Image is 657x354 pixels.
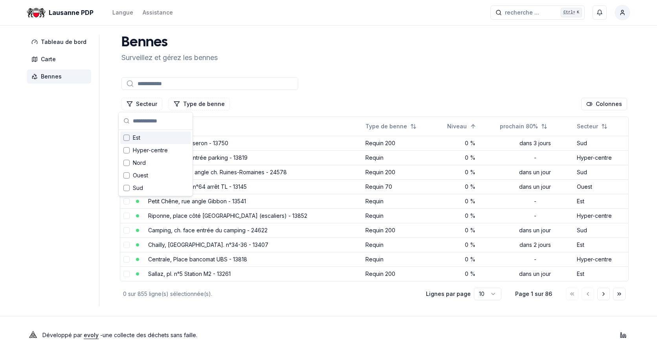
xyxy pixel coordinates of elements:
[574,252,628,266] td: Hyper-centre
[447,255,494,263] div: 0 %
[121,98,162,110] button: Filtrer les lignes
[500,197,571,205] div: -
[574,194,628,208] td: Est
[447,139,494,147] div: 0 %
[495,120,552,133] button: Not sorted. Click to sort ascending.
[27,3,46,22] img: Lausanne PDP Logo
[500,255,571,263] div: -
[447,241,494,249] div: 0 %
[148,256,247,263] a: Centrale, Place bancomat UBS - 13818
[148,270,231,277] a: Sallaz, pl. n°5 Station M2 - 13261
[490,5,585,20] button: recherche ...Ctrl+K
[123,290,413,298] div: 0 sur 855 ligne(s) sélectionnée(s).
[365,122,407,130] span: Type de benne
[362,179,444,194] td: Requin 70
[133,172,148,179] span: Ouest
[505,9,539,16] span: recherche ...
[574,208,628,223] td: Hyper-centre
[613,288,626,300] button: Aller à la dernière page
[41,73,62,80] span: Bennes
[362,266,444,281] td: Requin 200
[121,52,218,63] p: Surveillez et gérez les bennes
[112,9,133,16] div: Langue
[447,183,494,191] div: 0 %
[362,208,444,223] td: Requin
[169,98,230,110] button: Filtrer les lignes
[362,252,444,266] td: Requin
[574,136,628,150] td: Sud
[123,242,130,248] button: select-row
[574,150,628,165] td: Hyper-centre
[148,212,307,219] a: Riponne, place côté [GEOGRAPHIC_DATA] (escaliers) - 13852
[121,35,218,51] h1: Bennes
[361,120,421,133] button: Not sorted. Click to sort ascending.
[41,55,56,63] span: Carte
[148,154,248,161] a: Centrale, Place entrée parking - 13819
[581,98,627,110] button: Cocher les colonnes
[27,52,94,66] a: Carte
[123,198,130,204] button: select-row
[148,227,268,234] a: Camping, ch. face entrée du camping - 24622
[426,290,471,298] p: Lignes par page
[123,213,130,219] button: select-row
[447,154,494,162] div: 0 %
[572,120,612,133] button: Not sorted. Click to sort ascending.
[577,122,598,130] span: Secteur
[574,223,628,237] td: Sud
[27,8,97,17] a: Lausanne PDP
[500,212,571,220] div: -
[27,329,39,341] img: Evoly Logo
[500,241,571,249] div: dans 2 jours
[500,154,571,162] div: -
[574,237,628,252] td: Est
[447,197,494,205] div: 0 %
[447,226,494,234] div: 0 %
[123,256,130,263] button: select-row
[27,69,94,84] a: Bennes
[148,241,268,248] a: Chailly, [GEOGRAPHIC_DATA]. n°34-36 - 13407
[362,194,444,208] td: Requin
[133,184,143,192] span: Sud
[362,223,444,237] td: Requin 200
[49,8,94,17] span: Lausanne PDP
[123,271,130,277] button: select-row
[42,330,197,341] p: Développé par - une collecte des déchets sans faille .
[133,134,140,142] span: Est
[442,120,481,133] button: Sorted ascending. Click to sort descending.
[133,146,168,154] span: Hyper-centre
[447,168,494,176] div: 0 %
[447,122,467,130] span: Niveau
[500,168,571,176] div: dans un jour
[143,8,173,17] a: Assistance
[574,179,628,194] td: Ouest
[500,139,571,147] div: dans 3 jours
[148,198,246,204] a: Petit Chêne, rue angle Gibbon - 13541
[447,270,494,278] div: 0 %
[148,169,287,175] a: Vidy, promenade angle ch. Ruines-Romaines - 24578
[362,150,444,165] td: Requin
[148,183,247,190] a: Echallens, av. de n°64 arrêt TL - 13145
[574,165,628,179] td: Sud
[112,8,133,17] button: Langue
[514,290,553,298] div: Page 1 sur 86
[447,212,494,220] div: 0 %
[574,266,628,281] td: Est
[133,159,146,167] span: Nord
[500,270,571,278] div: dans un jour
[362,165,444,179] td: Requin 200
[362,237,444,252] td: Requin
[123,227,130,234] button: select-row
[362,136,444,150] td: Requin 200
[500,226,571,234] div: dans un jour
[27,35,94,49] a: Tableau de bord
[597,288,610,300] button: Aller à la page suivante
[84,332,99,338] a: evoly
[500,183,571,191] div: dans un jour
[500,122,538,130] span: prochain 80%
[41,38,86,46] span: Tableau de bord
